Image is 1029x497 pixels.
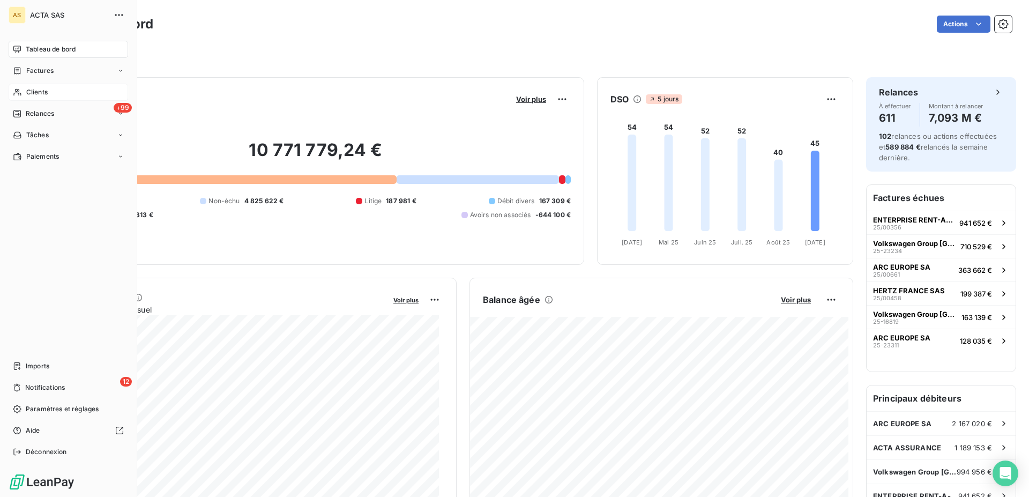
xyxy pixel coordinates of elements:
h6: Balance âgée [483,293,540,306]
span: 167 309 € [539,196,571,206]
span: Volkswagen Group [GEOGRAPHIC_DATA] [873,239,956,248]
button: Volkswagen Group [GEOGRAPHIC_DATA]25-23234710 529 € [867,234,1016,258]
span: Non-échu [208,196,240,206]
span: 1 189 153 € [955,443,992,452]
span: 187 981 € [386,196,416,206]
button: ENTERPRISE RENT-A-CAR - CITER SA25/00356941 652 € [867,211,1016,234]
span: ACTA SAS [30,11,107,19]
span: Volkswagen Group [GEOGRAPHIC_DATA] [873,468,957,476]
span: 2 167 020 € [952,419,992,428]
span: ACTA ASSURANCE [873,443,941,452]
span: Volkswagen Group [GEOGRAPHIC_DATA] [873,310,957,318]
span: 25/00458 [873,295,901,301]
span: 102 [879,132,891,140]
button: Voir plus [778,295,814,305]
span: Paiements [26,152,59,161]
span: 25-23311 [873,342,899,348]
span: 199 387 € [960,290,992,298]
tspan: [DATE] [805,239,825,246]
span: ARC EUROPE SA [873,333,930,342]
span: +99 [114,103,132,113]
span: Imports [26,361,49,371]
span: 25/00661 [873,271,900,278]
span: 363 662 € [958,266,992,275]
span: Paramètres et réglages [26,404,99,414]
span: 941 652 € [959,219,992,227]
tspan: [DATE] [622,239,642,246]
tspan: Juil. 25 [731,239,752,246]
span: Voir plus [393,296,419,304]
button: Voir plus [513,94,549,104]
span: 589 884 € [885,143,920,151]
button: Volkswagen Group [GEOGRAPHIC_DATA]25-16819163 139 € [867,305,1016,329]
button: HERTZ FRANCE SAS25/00458199 387 € [867,281,1016,305]
h6: DSO [610,93,629,106]
span: Relances [26,109,54,118]
h6: Factures échues [867,185,1016,211]
h6: Principaux débiteurs [867,385,1016,411]
span: relances ou actions effectuées et relancés la semaine dernière. [879,132,997,162]
span: Aide [26,426,40,435]
span: Chiffre d'affaires mensuel [61,304,386,315]
span: Litige [364,196,382,206]
tspan: Mai 25 [659,239,678,246]
span: 4 825 622 € [244,196,284,206]
div: AS [9,6,26,24]
img: Logo LeanPay [9,473,75,491]
span: 994 956 € [957,468,992,476]
button: Voir plus [390,295,422,305]
span: Notifications [25,383,65,392]
span: 25-23234 [873,248,902,254]
tspan: Août 25 [766,239,790,246]
h6: Relances [879,86,918,99]
div: Open Intercom Messenger [993,461,1018,486]
span: ARC EUROPE SA [873,419,931,428]
span: -644 100 € [535,210,571,220]
span: Avoirs non associés [470,210,531,220]
span: Montant à relancer [929,103,983,109]
span: HERTZ FRANCE SAS [873,286,945,295]
span: 710 529 € [960,242,992,251]
tspan: Juin 25 [694,239,716,246]
span: À effectuer [879,103,911,109]
span: 128 035 € [960,337,992,345]
h2: 10 771 779,24 € [61,139,571,172]
span: Déconnexion [26,447,67,457]
span: Factures [26,66,54,76]
span: 25/00356 [873,224,901,231]
button: Actions [937,16,990,33]
span: 163 139 € [961,313,992,322]
span: ARC EUROPE SA [873,263,930,271]
a: Aide [9,422,128,439]
button: ARC EUROPE SA25/00661363 662 € [867,258,1016,281]
span: Clients [26,87,48,97]
h4: 7,093 M € [929,109,983,127]
span: Voir plus [781,295,811,304]
span: Tableau de bord [26,44,76,54]
span: Tâches [26,130,49,140]
h4: 611 [879,109,911,127]
span: Débit divers [497,196,535,206]
span: 12 [120,377,132,387]
span: Voir plus [516,95,546,103]
button: ARC EUROPE SA25-23311128 035 € [867,329,1016,352]
span: 5 jours [646,94,682,104]
span: ENTERPRISE RENT-A-CAR - CITER SA [873,216,955,224]
span: 25-16819 [873,318,899,325]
